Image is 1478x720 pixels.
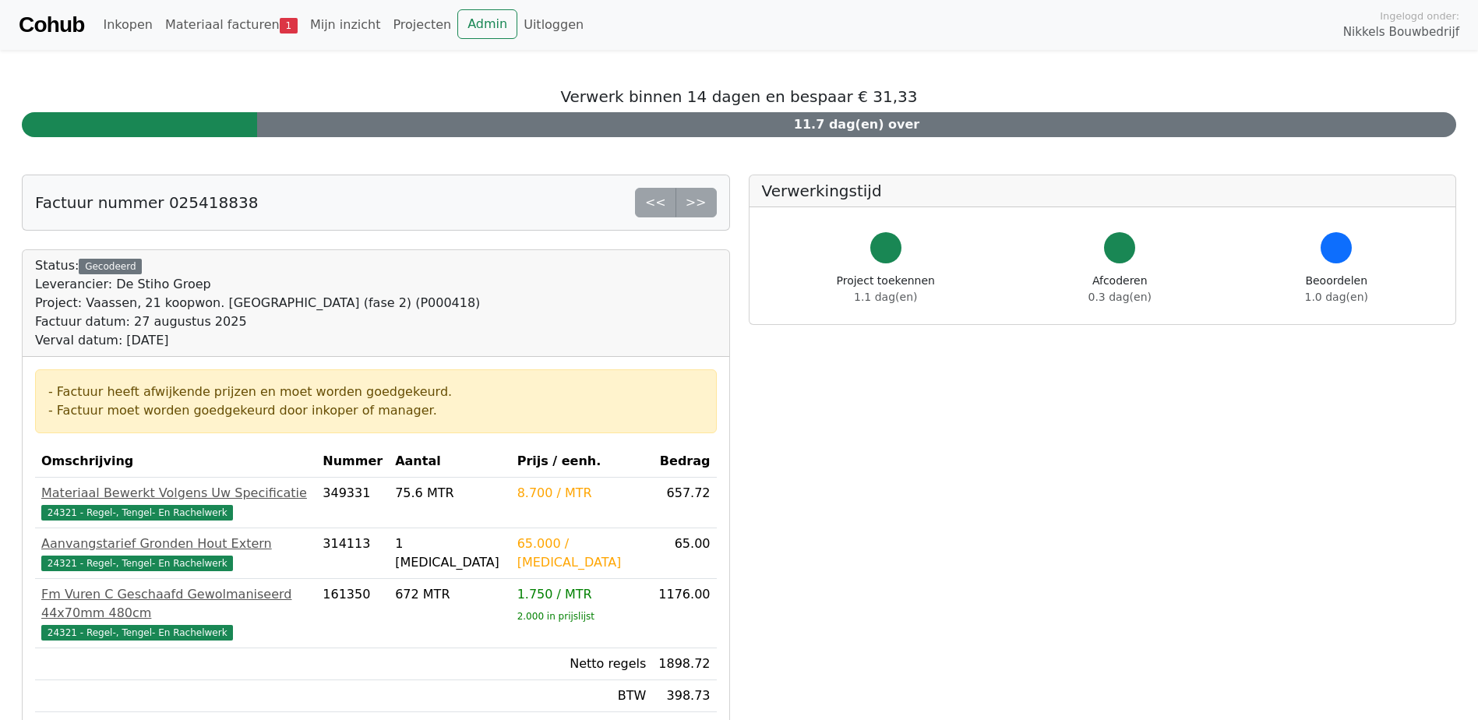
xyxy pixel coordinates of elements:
[511,446,653,478] th: Prijs / eenh.
[41,625,233,641] span: 24321 - Regel-, Tengel- En Rachelwerk
[517,611,594,622] sub: 2.000 in prijslijst
[511,680,653,712] td: BTW
[159,9,304,41] a: Materiaal facturen1
[48,401,704,420] div: - Factuur moet worden goedgekeurd door inkoper of manager.
[97,9,158,41] a: Inkopen
[41,585,310,641] a: Fm Vuren C Geschaafd Gewolmaniseerd 44x70mm 480cm24321 - Regel-, Tengel- En Rachelwerk
[316,528,389,579] td: 314113
[652,478,716,528] td: 657.72
[35,275,480,294] div: Leverancier: De Stiho Groep
[41,585,310,623] div: Fm Vuren C Geschaafd Gewolmaniseerd 44x70mm 480cm
[652,648,716,680] td: 1898.72
[41,556,233,571] span: 24321 - Regel-, Tengel- En Rachelwerk
[22,87,1456,106] h5: Verwerk binnen 14 dagen en bespaar € 31,33
[389,446,511,478] th: Aantal
[395,484,505,503] div: 75.6 MTR
[41,505,233,521] span: 24321 - Regel-, Tengel- En Rachelwerk
[1380,9,1459,23] span: Ingelogd onder:
[457,9,517,39] a: Admin
[395,585,505,604] div: 672 MTR
[854,291,917,303] span: 1.1 dag(en)
[304,9,387,41] a: Mijn inzicht
[316,478,389,528] td: 349331
[316,446,389,478] th: Nummer
[1305,273,1368,305] div: Beoordelen
[1088,273,1152,305] div: Afcoderen
[35,193,258,212] h5: Factuur nummer 025418838
[79,259,142,274] div: Gecodeerd
[257,112,1456,137] div: 11.7 dag(en) over
[652,680,716,712] td: 398.73
[762,182,1444,200] h5: Verwerkingstijd
[1343,23,1459,41] span: Nikkels Bouwbedrijf
[511,648,653,680] td: Netto regels
[41,484,310,503] div: Materiaal Bewerkt Volgens Uw Specificatie
[316,579,389,648] td: 161350
[48,383,704,401] div: - Factuur heeft afwijkende prijzen en moet worden goedgekeurd.
[386,9,457,41] a: Projecten
[35,312,480,331] div: Factuur datum: 27 augustus 2025
[837,273,935,305] div: Project toekennen
[517,535,647,572] div: 65.000 / [MEDICAL_DATA]
[19,6,84,44] a: Cohub
[41,535,310,553] div: Aanvangstarief Gronden Hout Extern
[1088,291,1152,303] span: 0.3 dag(en)
[35,331,480,350] div: Verval datum: [DATE]
[35,256,480,350] div: Status:
[41,535,310,572] a: Aanvangstarief Gronden Hout Extern24321 - Regel-, Tengel- En Rachelwerk
[652,446,716,478] th: Bedrag
[517,9,590,41] a: Uitloggen
[652,579,716,648] td: 1176.00
[652,528,716,579] td: 65.00
[517,484,647,503] div: 8.700 / MTR
[35,446,316,478] th: Omschrijving
[1305,291,1368,303] span: 1.0 dag(en)
[35,294,480,312] div: Project: Vaassen, 21 koopwon. [GEOGRAPHIC_DATA] (fase 2) (P000418)
[280,18,298,34] span: 1
[41,484,310,521] a: Materiaal Bewerkt Volgens Uw Specificatie24321 - Regel-, Tengel- En Rachelwerk
[395,535,505,572] div: 1 [MEDICAL_DATA]
[517,585,647,604] div: 1.750 / MTR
